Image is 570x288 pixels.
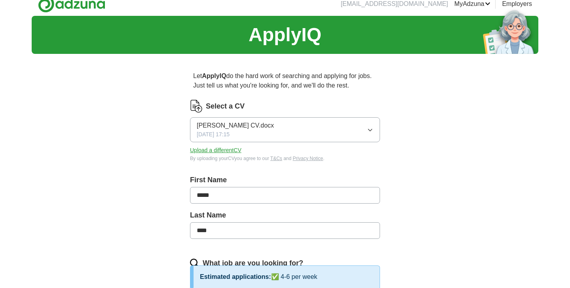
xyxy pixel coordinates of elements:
label: Last Name [190,210,380,221]
img: CV Icon [190,100,203,113]
div: By uploading your CV you agree to our and . [190,155,380,162]
a: T&Cs [270,156,282,161]
strong: ApplyIQ [202,72,226,79]
span: ✅ 4-6 per week [271,273,317,280]
span: Estimated applications: [200,273,271,280]
img: search.png [190,259,199,268]
label: First Name [190,175,380,185]
h1: ApplyIQ [249,21,321,49]
span: [PERSON_NAME] CV.docx [197,121,274,130]
button: Upload a differentCV [190,146,241,154]
a: Privacy Notice [293,156,323,161]
p: Let do the hard work of searching and applying for jobs. Just tell us what you're looking for, an... [190,68,380,93]
label: What job are you looking for? [203,258,303,269]
label: Select a CV [206,101,245,112]
span: [DATE] 17:15 [197,130,230,139]
button: [PERSON_NAME] CV.docx[DATE] 17:15 [190,117,380,142]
